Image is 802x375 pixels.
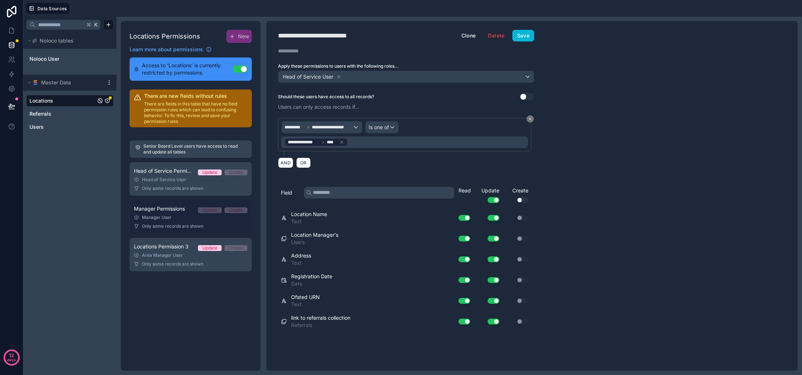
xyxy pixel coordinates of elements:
[291,280,332,287] span: Date
[26,53,114,65] div: Noloco User
[202,169,217,175] div: Update
[29,55,59,63] span: Noloco User
[291,301,320,308] span: Text
[9,352,14,359] p: 12
[291,211,327,218] span: Location Name
[130,46,212,53] a: Learn more about permissions
[142,261,203,267] span: Only some records are shown
[291,314,350,322] span: link to referrals collection
[238,33,249,40] span: New
[26,36,109,46] button: Noloco tables
[29,110,96,117] a: Referrals
[130,200,252,234] a: Manager PermissionsUpdateCreateManager UserOnly some records are shown
[202,245,217,251] div: Update
[278,94,374,100] label: Should these users have access to all records?
[134,215,247,220] div: Manager User
[229,169,243,175] div: Create
[226,30,252,43] button: New
[229,207,243,213] div: Create
[143,143,246,155] p: Senior Board Level users have access to read and update all tables
[26,77,103,88] button: SmartSuite logoMaster Data
[29,123,96,131] a: Users
[291,239,338,246] span: Users
[502,187,531,203] div: Create
[142,223,203,229] span: Only some records are shown
[278,71,534,83] button: Head of Service User
[296,157,311,168] button: OR
[40,37,74,44] span: Noloco tables
[483,30,509,41] button: Delete
[32,80,38,85] img: SmartSuite logo
[512,30,534,41] button: Save
[281,189,292,196] span: Field
[144,92,247,100] h2: There are new fields without rules
[7,355,16,365] p: days
[457,30,481,41] button: Clone
[29,55,88,63] a: Noloco User
[29,123,44,131] span: Users
[144,101,247,124] p: There are fields in this table that have no field permission rules which can lead to confusing be...
[130,46,203,53] span: Learn more about permissions
[229,245,243,251] div: Create
[130,31,200,41] h1: Locations Permissions
[291,273,332,280] span: Registration Date
[130,162,252,196] a: Head of Service PermissionsUpdateCreateHead of Service UserOnly some records are shown
[299,160,308,165] span: OR
[37,6,67,11] span: Data Sources
[29,110,51,117] span: Referrals
[202,207,217,213] div: Update
[94,22,99,27] span: K
[365,121,399,133] button: Is one of
[473,187,502,203] div: Update
[26,95,114,107] div: Locations
[291,252,311,259] span: Address
[283,73,333,80] span: Head of Service User
[278,103,534,111] p: Users can only access records if...
[134,167,192,175] span: Head of Service Permissions
[291,218,327,225] span: Text
[26,121,114,133] div: Users
[142,62,233,76] span: Access to 'Locations' is currently restricted by permissions.
[134,177,247,183] div: Head of Service User
[291,231,338,239] span: Location Manager's
[29,97,96,104] a: Locations
[291,294,320,301] span: Ofsted URN
[291,322,350,329] span: Referrals
[458,187,473,194] div: Read
[134,205,185,212] span: Manager Permissions
[29,97,53,104] span: Locations
[134,252,247,258] div: Area Manager User
[134,243,188,250] span: Locations Permission 3
[41,79,71,86] span: Master Data
[26,108,114,120] div: Referrals
[291,259,311,267] span: Text
[142,185,203,191] span: Only some records are shown
[130,238,252,271] a: Locations Permission 3UpdateCreateArea Manager UserOnly some records are shown
[278,157,293,168] button: AND
[26,3,70,14] button: Data Sources
[369,124,389,131] span: Is one of
[278,63,534,69] label: Apply these permissions to users with the following roles...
